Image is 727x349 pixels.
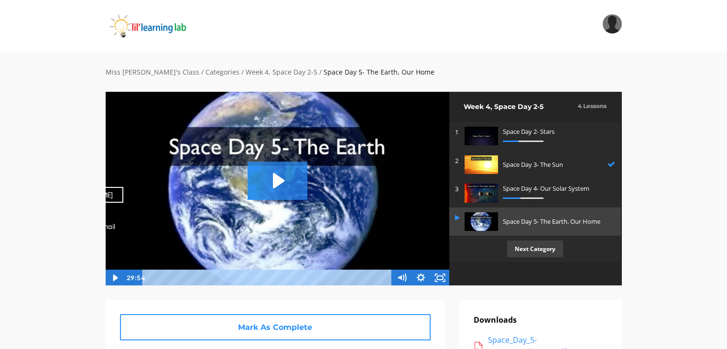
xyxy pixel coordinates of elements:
[455,156,460,166] p: 2
[449,151,621,179] a: 2 Space Day 3- The Sun
[431,270,450,286] button: Fullscreen
[149,270,388,286] div: Playbar
[455,184,460,194] p: 3
[449,236,621,262] a: Next Category
[206,67,239,76] a: Categories
[449,122,621,151] a: 1 Space Day 2- Stars
[412,270,431,286] button: Show settings menu
[465,212,498,231] img: 7o1D0RXtSPqMhxPGWAwk_17EC168C-FFC3-4ADD-B177-30EE614FBD99.jpeg
[241,67,244,77] div: /
[120,314,431,340] a: Mark As Complete
[464,101,574,112] h2: Week 4, Space Day 2-5
[248,162,307,200] button: Play Video: sites/2147505858/video/zOSlz8BT3GENbgINNPGg_Space_Day_5-_The_Earth.mp4
[455,127,460,137] p: 1
[474,314,608,327] p: Downloads
[324,67,434,77] div: Space Day 5- The Earth, Our Home
[503,217,611,227] p: Space Day 5- The Earth, Our Home
[507,240,563,257] p: Next Category
[392,270,412,286] button: Mute
[319,67,322,77] div: /
[449,207,621,236] a: Space Day 5- The Earth, Our Home
[465,184,498,202] img: sirIClXPRpSzHk8Gqa80_9f19a114aa2157fc24c84677d6ef14e5b68055b1.jpg
[105,270,124,286] button: Play Video
[106,67,199,76] a: Miss [PERSON_NAME]'s Class
[578,101,607,110] h3: 4 Lessons
[603,14,622,33] img: b69540b4e3c2b2a40aee966d5313ed02
[503,184,611,194] p: Space Day 4- Our Solar System
[465,127,498,145] img: oufrKwJTFqfsPL1Cszgz_6dc21a15151c6bd8f209d585632ce5d7b646cd5b.jpg
[465,155,498,174] img: v8qzqBXOSpupd0loWzg0_30415833e17d6a542325fdbef2dfcba9303c464d.jpg
[106,14,215,38] img: iJObvVIsTmeLBah9dr2P_logo_360x80.png
[503,127,611,137] p: Space Day 2- Stars
[449,179,621,207] a: 3 Space Day 4- Our Solar System
[503,160,603,170] p: Space Day 3- The Sun
[246,67,317,76] a: Week 4, Space Day 2-5
[201,67,204,77] div: /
